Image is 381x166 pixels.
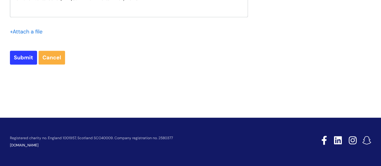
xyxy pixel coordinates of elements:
a: Cancel [39,51,65,64]
div: Attach a file [10,27,46,36]
input: Submit [10,51,37,64]
p: Registered charity no. England 1001957, Scotland SCO40009. Company registration no. 2580377 [10,136,279,140]
a: [DOMAIN_NAME] [10,143,39,148]
span: + [10,28,13,35]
